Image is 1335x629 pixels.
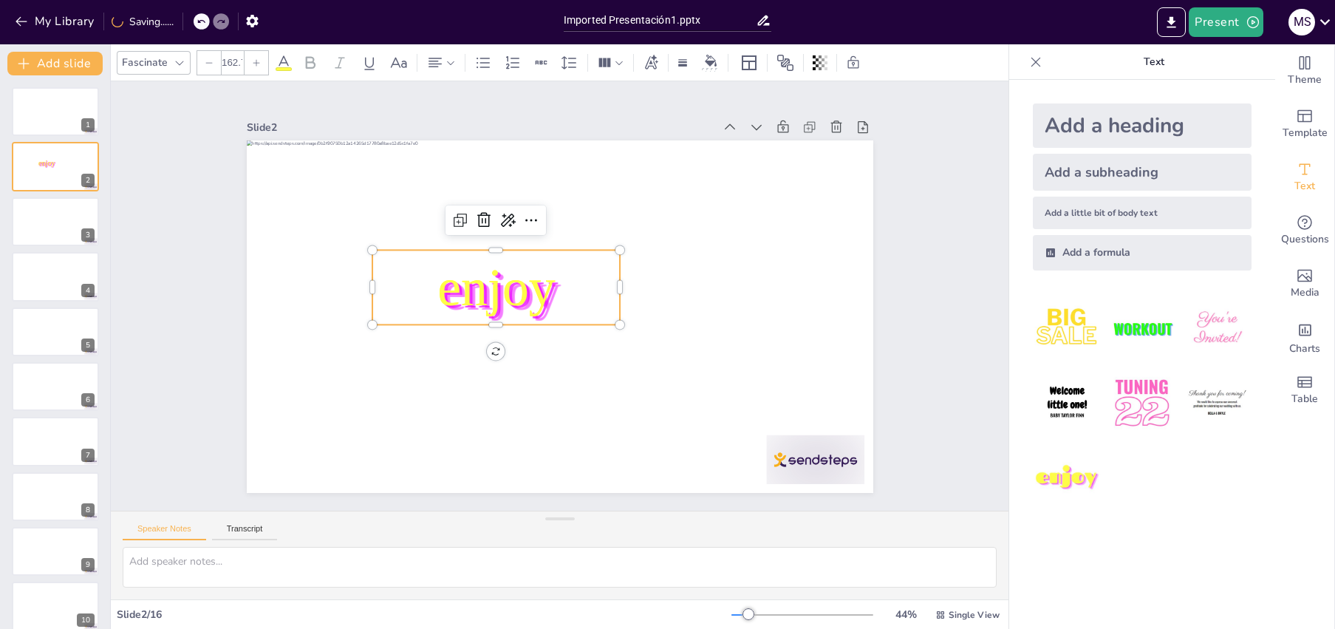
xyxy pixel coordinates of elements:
[12,472,99,521] div: 8
[1288,7,1315,37] button: M S
[212,524,278,540] button: Transcript
[38,158,55,166] span: enjoy
[1275,257,1334,310] div: Add images, graphics, shapes or video
[81,449,95,462] div: 7
[12,527,99,576] div: 9
[12,307,99,356] div: 5
[12,87,99,136] div: 1
[81,558,95,571] div: 9
[117,608,731,622] div: Slide 2 / 16
[12,197,99,246] div: 3
[1275,310,1334,364] div: Add charts and graphs
[502,168,595,298] span: enjoy
[1189,7,1263,37] button: Present
[12,362,99,411] div: 6
[12,142,99,191] div: 2
[1107,294,1176,363] img: 2.jpeg
[81,174,95,187] div: 2
[737,51,761,75] div: Layout
[1275,44,1334,98] div: Change the overall theme
[1033,103,1252,148] div: Add a heading
[1275,364,1334,417] div: Add a table
[1288,9,1315,35] div: M S
[1048,44,1260,80] p: Text
[81,339,95,352] div: 5
[1291,391,1318,407] span: Table
[700,55,722,70] div: Background color
[1275,98,1334,151] div: Add ready made slides
[81,228,95,242] div: 3
[1033,154,1252,191] div: Add a subheading
[1033,444,1102,513] img: 7.jpeg
[1283,125,1328,141] span: Template
[1033,294,1102,363] img: 1.jpeg
[776,54,794,72] span: Position
[1289,341,1320,357] span: Charts
[1281,231,1329,248] span: Questions
[594,51,627,75] div: Column Count
[12,417,99,466] div: 7
[1288,72,1322,88] span: Theme
[81,393,95,407] div: 6
[1294,178,1315,194] span: Text
[11,10,100,33] button: My Library
[564,10,756,31] input: Insert title
[1183,294,1252,363] img: 3.jpeg
[81,118,95,132] div: 1
[888,608,923,622] div: 44 %
[1291,285,1319,301] span: Media
[81,503,95,517] div: 8
[640,51,662,75] div: Text effects
[949,609,1000,621] span: Single View
[1275,204,1334,257] div: Get real-time input from your audience
[1275,151,1334,204] div: Add text boxes
[112,15,174,29] div: Saving......
[1033,369,1102,438] img: 4.jpeg
[1157,7,1186,37] button: Export to PowerPoint
[1033,235,1252,271] div: Add a formula
[12,252,99,301] div: 4
[1107,369,1176,438] img: 5.jpeg
[123,524,206,540] button: Speaker Notes
[119,52,171,72] div: Fascinate
[675,51,691,75] div: Border settings
[1033,197,1252,229] div: Add a little bit of body text
[7,52,103,75] button: Add slide
[77,613,95,627] div: 10
[81,284,95,297] div: 4
[1183,369,1252,438] img: 6.jpeg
